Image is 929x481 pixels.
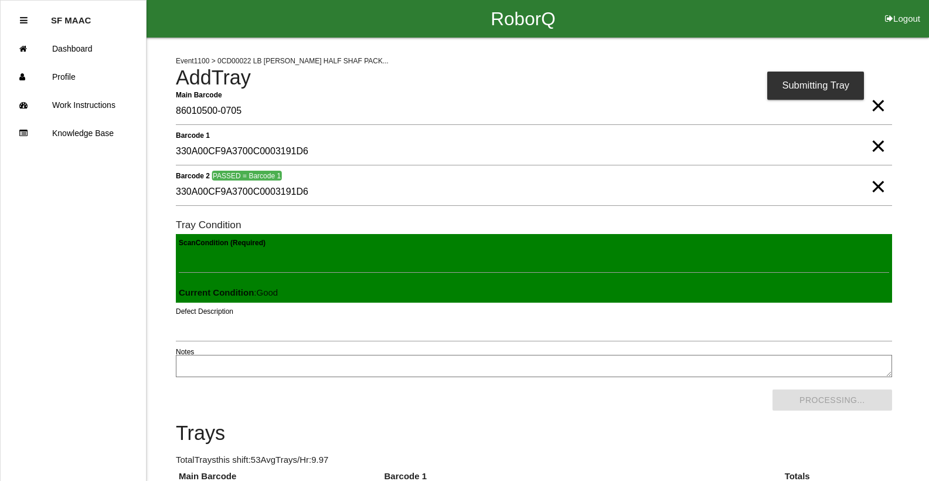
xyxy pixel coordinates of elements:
span: Clear Input [870,163,886,187]
h6: Tray Condition [176,219,892,231]
b: Scan Condition (Required) [179,239,266,247]
h4: Trays [176,422,892,445]
div: Close [20,6,28,35]
a: Work Instructions [1,91,146,119]
span: Event 1100 > 0CD00022 LB [PERSON_NAME] HALF SHAF PACK... [176,57,389,65]
span: : Good [179,287,278,297]
a: Dashboard [1,35,146,63]
a: Profile [1,63,146,91]
span: PASSED = Barcode 1 [212,171,281,181]
p: SF MAAC [51,6,91,25]
b: Main Barcode [176,90,222,99]
div: Submitting Tray [767,72,864,100]
h4: Add Tray [176,67,892,89]
a: Knowledge Base [1,119,146,147]
span: Clear Input [870,82,886,106]
label: Notes [176,347,194,357]
b: Barcode 2 [176,171,210,179]
b: Current Condition [179,287,254,297]
input: Required [176,98,892,125]
span: Clear Input [870,123,886,146]
b: Barcode 1 [176,131,210,139]
p: Total Trays this shift: 53 Avg Trays /Hr: 9.97 [176,453,892,467]
label: Defect Description [176,306,233,317]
